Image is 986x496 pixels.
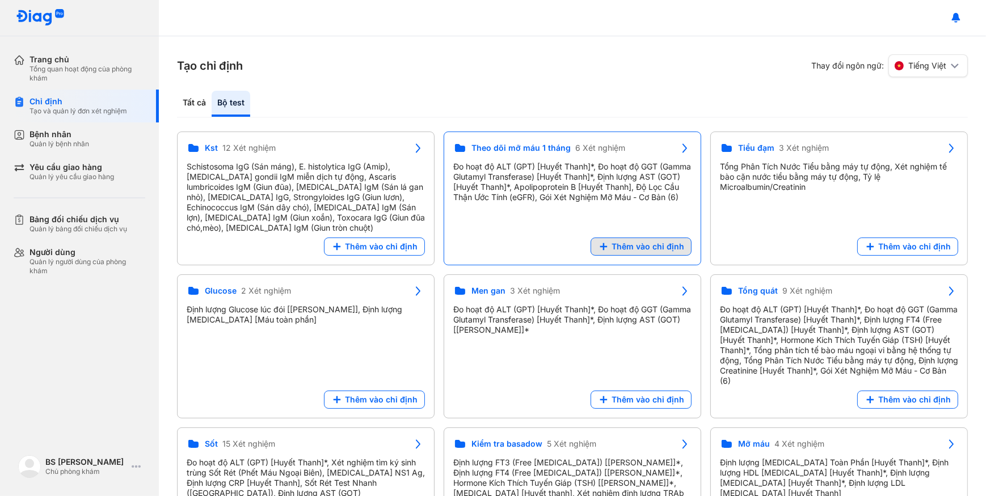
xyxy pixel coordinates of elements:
span: Thêm vào chỉ định [878,241,951,252]
div: Bảng đối chiếu dịch vụ [30,214,127,224]
span: 5 Xét nghiệm [547,439,596,449]
button: Thêm vào chỉ định [591,391,692,409]
span: 4 Xét nghiệm [774,439,824,449]
span: Thêm vào chỉ định [878,395,951,405]
span: Thêm vào chỉ định [345,395,418,405]
span: Glucose [205,286,237,296]
span: 2 Xét nghiệm [241,286,291,296]
div: Đo hoạt độ ALT (GPT) [Huyết Thanh]*, Đo hoạt độ GGT (Gamma Glutamyl Transferase) [Huyết Thanh]*, ... [453,304,692,335]
div: Trang chủ [30,54,145,65]
div: Định lượng Glucose lúc đói [[PERSON_NAME]], Định lượng [MEDICAL_DATA] [Máu toàn phần] [187,304,425,325]
div: Schistosoma IgG (Sán máng), E. histolytica IgG (Amip), [MEDICAL_DATA] gondii IgM miễn dịch tự độn... [187,162,425,233]
div: Tổng quan hoạt động của phòng khám [30,65,145,83]
h3: Tạo chỉ định [177,58,243,74]
div: Đo hoạt độ ALT (GPT) [Huyết Thanh]*, Đo hoạt độ GGT (Gamma Glutamyl Transferase) [Huyết Thanh]*, ... [720,304,958,386]
span: Tổng quát [738,286,778,296]
div: Đo hoạt độ ALT (GPT) [Huyết Thanh]*, Đo hoạt độ GGT (Gamma Glutamyl Transferase) [Huyết Thanh]*, ... [453,162,692,202]
span: Thêm vào chỉ định [345,241,418,252]
div: Thay đổi ngôn ngữ: [811,54,968,77]
div: Quản lý người dùng của phòng khám [30,257,145,275]
span: 3 Xét nghiệm [510,286,560,296]
span: Kst [205,143,218,153]
span: Mỡ máu [738,439,770,449]
span: 3 Xét nghiệm [779,143,829,153]
span: Thêm vào chỉ định [612,241,684,252]
span: Theo dõi mỡ máu 1 tháng [471,143,571,153]
span: Men gan [471,286,505,296]
div: Tạo và quản lý đơn xét nghiệm [30,107,127,116]
img: logo [16,9,65,27]
div: Bộ test [212,91,250,117]
div: BS [PERSON_NAME] [45,457,127,467]
span: 12 Xét nghiệm [222,143,276,153]
span: 15 Xét nghiệm [222,439,275,449]
button: Thêm vào chỉ định [591,238,692,256]
div: Chủ phòng khám [45,467,127,476]
div: Người dùng [30,247,145,257]
div: Quản lý bệnh nhân [30,139,89,149]
div: Quản lý bảng đối chiếu dịch vụ [30,224,127,234]
button: Thêm vào chỉ định [324,391,425,409]
img: logo [18,455,41,478]
span: Sốt [205,439,218,449]
div: Chỉ định [30,96,127,107]
div: Yêu cầu giao hàng [30,162,114,172]
span: Tiểu đạm [738,143,774,153]
div: Tổng Phân Tích Nước Tiểu bằng máy tự động, Xét nghiệm tế bào cặn nước tiểu bằng máy tự động, Tỷ l... [720,162,958,192]
button: Thêm vào chỉ định [857,238,958,256]
div: Quản lý yêu cầu giao hàng [30,172,114,181]
div: Bệnh nhân [30,129,89,139]
button: Thêm vào chỉ định [857,391,958,409]
button: Thêm vào chỉ định [324,238,425,256]
span: Kiểm tra basadow [471,439,542,449]
span: Thêm vào chỉ định [612,395,684,405]
span: 9 Xét nghiệm [782,286,832,296]
span: 6 Xét nghiệm [575,143,625,153]
div: Tất cả [177,91,212,117]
